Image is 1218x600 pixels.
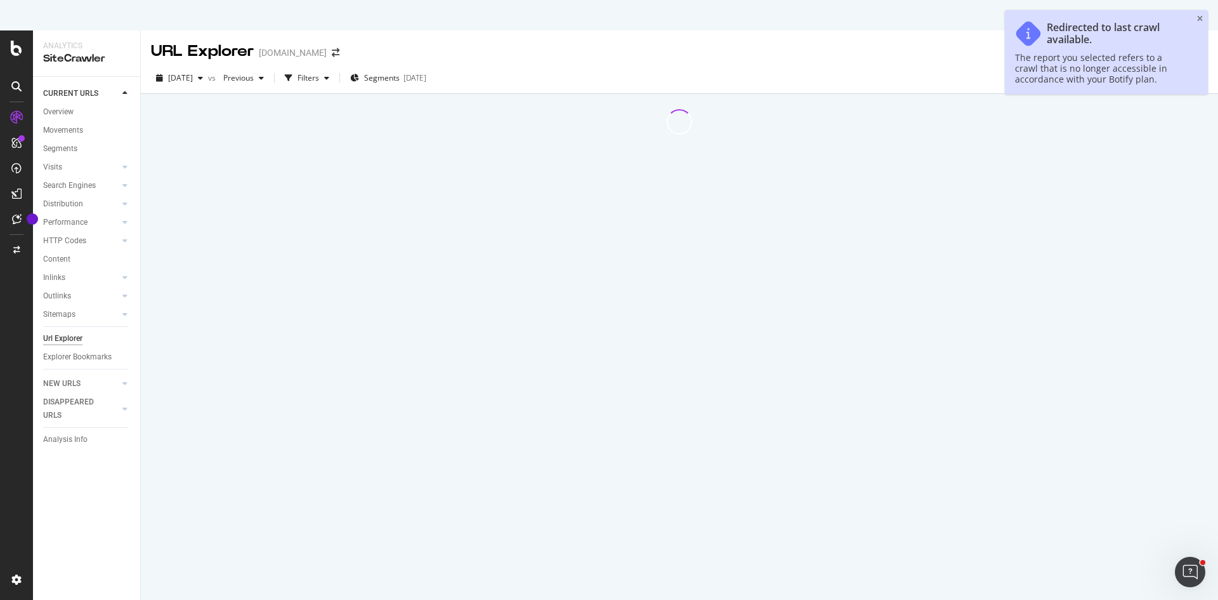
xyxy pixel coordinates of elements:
[43,271,119,284] a: Inlinks
[43,105,131,119] a: Overview
[43,290,119,303] a: Outlinks
[43,124,131,137] a: Movements
[43,253,70,266] div: Content
[43,234,119,248] a: HTTP Codes
[43,377,81,390] div: NEW URLS
[345,68,431,88] button: Segments[DATE]
[43,234,86,248] div: HTTP Codes
[43,308,119,321] a: Sitemaps
[364,72,400,83] span: Segments
[43,124,83,137] div: Movements
[218,72,254,83] span: Previous
[151,68,208,88] button: [DATE]
[43,161,119,174] a: Visits
[43,197,119,211] a: Distribution
[332,48,339,57] div: arrow-right-arrow-left
[43,87,119,100] a: CURRENT URLS
[43,377,119,390] a: NEW URLS
[43,332,131,345] a: Url Explorer
[280,68,334,88] button: Filters
[151,41,254,62] div: URL Explorer
[43,396,119,422] a: DISAPPEARED URLS
[1175,557,1205,587] iframe: Intercom live chat
[43,350,131,364] a: Explorer Bookmarks
[43,216,88,229] div: Performance
[1015,52,1185,84] div: The report you selected refers to a crawl that is no longer accessible in accordance with your Bo...
[43,161,62,174] div: Visits
[208,72,218,83] span: vs
[168,72,193,83] span: 2025 Aug. 10th
[27,213,38,225] div: Tooltip anchor
[218,68,269,88] button: Previous
[298,72,319,83] div: Filters
[1047,22,1185,46] div: Redirected to last crawl available.
[43,290,71,303] div: Outlinks
[43,197,83,211] div: Distribution
[43,433,131,446] a: Analysis Info
[43,350,112,364] div: Explorer Bookmarks
[43,41,130,51] div: Analytics
[43,87,98,100] div: CURRENT URLS
[43,142,131,156] a: Segments
[43,332,82,345] div: Url Explorer
[43,51,130,66] div: SiteCrawler
[403,72,426,83] div: [DATE]
[259,46,327,59] div: [DOMAIN_NAME]
[43,253,131,266] a: Content
[43,271,65,284] div: Inlinks
[43,142,77,156] div: Segments
[43,396,107,422] div: DISAPPEARED URLS
[43,105,74,119] div: Overview
[43,308,75,321] div: Sitemaps
[43,179,119,192] a: Search Engines
[43,179,96,192] div: Search Engines
[43,433,88,446] div: Analysis Info
[43,216,119,229] a: Performance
